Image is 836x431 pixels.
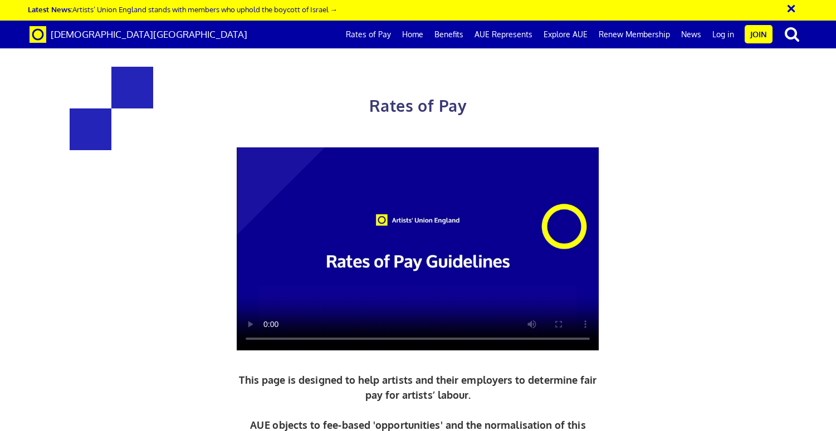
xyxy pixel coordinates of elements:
[397,21,429,48] a: Home
[28,4,72,14] strong: Latest News:
[51,28,247,40] span: [DEMOGRAPHIC_DATA][GEOGRAPHIC_DATA]
[745,25,773,43] a: Join
[676,21,707,48] a: News
[340,21,397,48] a: Rates of Pay
[593,21,676,48] a: Renew Membership
[429,21,469,48] a: Benefits
[28,4,338,14] a: Latest News:Artists’ Union England stands with members who uphold the boycott of Israel →
[369,96,467,116] span: Rates of Pay
[21,21,256,48] a: Brand [DEMOGRAPHIC_DATA][GEOGRAPHIC_DATA]
[707,21,740,48] a: Log in
[469,21,538,48] a: AUE Represents
[538,21,593,48] a: Explore AUE
[775,22,809,46] button: search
